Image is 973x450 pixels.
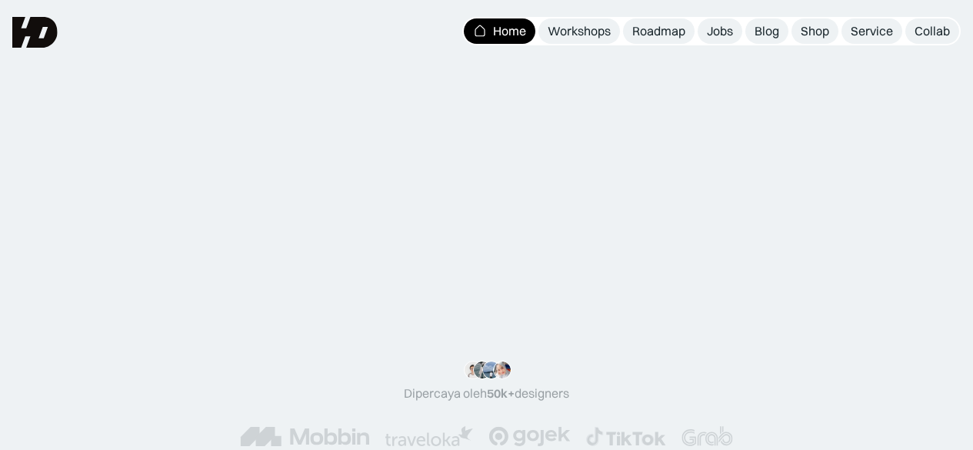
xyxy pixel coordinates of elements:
[841,18,902,44] a: Service
[404,385,569,402] div: Dipercaya oleh designers
[905,18,959,44] a: Collab
[493,23,526,39] div: Home
[851,23,893,39] div: Service
[487,385,515,401] span: 50k+
[915,23,950,39] div: Collab
[707,23,733,39] div: Jobs
[623,18,695,44] a: Roadmap
[464,18,535,44] a: Home
[538,18,620,44] a: Workshops
[698,18,742,44] a: Jobs
[801,23,829,39] div: Shop
[632,23,685,39] div: Roadmap
[745,18,788,44] a: Blog
[755,23,779,39] div: Blog
[791,18,838,44] a: Shop
[548,23,611,39] div: Workshops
